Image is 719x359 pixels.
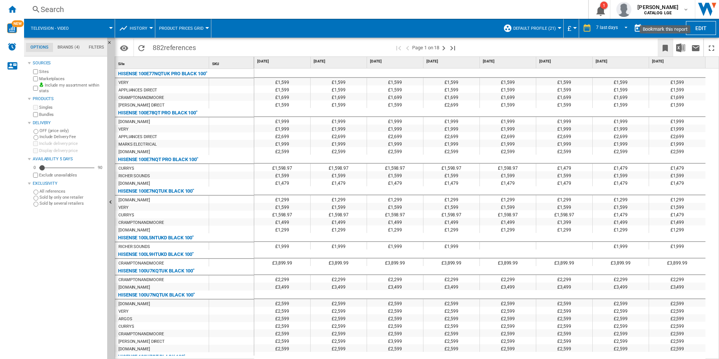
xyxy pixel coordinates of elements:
div: £1,479 [649,179,705,186]
div: £1,999 [480,125,536,132]
div: £1,299 [254,225,310,233]
label: Include Delivery Fee [39,134,104,140]
div: £1,598.97 [423,210,479,218]
div: £1,599 [649,85,705,93]
div: £1,479 [480,179,536,186]
div: £1,599 [593,100,649,108]
div: £1,599 [649,171,705,179]
div: £3,499 [480,283,536,290]
span: [DATE] [483,59,534,64]
img: profile.jpg [616,2,631,17]
div: £1,299 [536,225,592,233]
div: £1,499 [423,218,479,225]
div: [DATE] [425,57,479,66]
div: £2,699 [480,132,536,140]
button: Edit [686,21,716,35]
div: SKU Sort None [211,57,254,68]
div: £1,999 [480,117,536,125]
div: £1,599 [649,203,705,210]
div: £1,599 [254,203,310,210]
div: £1,999 [311,140,367,147]
div: £2,699 [254,132,310,140]
button: Hide [107,38,116,51]
div: £1,499 [649,218,705,225]
div: £1,299 [254,195,310,203]
div: £2,699 [367,132,423,140]
div: £1,599 [311,203,367,210]
button: £ [567,19,575,38]
div: £1,599 [423,85,479,93]
div: £1,299 [649,195,705,203]
div: APPLIANCES DIRECT [118,87,157,94]
div: £1,999 [593,140,649,147]
div: £3,899.99 [423,259,479,266]
div: £2,299 [480,275,536,283]
div: £1,699 [536,93,592,100]
input: Singles [33,105,38,110]
div: £1,599 [480,100,536,108]
div: Sources [33,60,104,66]
input: Display delivery price [33,173,38,178]
div: £1,699 [593,93,649,100]
div: £1,599 [254,78,310,85]
div: Product prices grid [159,19,207,38]
div: £1,499 [367,218,423,225]
img: alerts-logo.svg [8,42,17,51]
div: RICHER SOUNDS [118,172,150,180]
div: [DOMAIN_NAME] [118,227,150,234]
div: £1,299 [311,195,367,203]
div: RICHER SOUNDS [118,243,150,251]
div: £1,999 [254,125,310,132]
div: [DOMAIN_NAME] [118,118,150,126]
div: £2,599 [593,147,649,155]
div: £1,999 [593,125,649,132]
div: [DATE] [256,57,310,66]
div: £1,699 [311,93,367,100]
label: Sold by only one retailer [39,195,104,200]
div: £2,599 [480,147,536,155]
div: Sort None [117,57,209,68]
div: [DATE] [481,57,536,66]
div: £1,999 [367,125,423,132]
div: £3,899.99 [367,259,423,266]
div: £1,299 [480,195,536,203]
img: mysite-bg-18x18.png [39,82,44,87]
span: Product prices grid [159,26,203,31]
button: Default profile (21) [513,19,560,38]
div: APPLIANCES DIRECT [118,133,157,141]
div: £1,479 [593,179,649,186]
div: £1,599 [423,171,479,179]
input: Include my assortment within stats [33,84,38,93]
div: £1,599 [480,171,536,179]
div: [DATE] [538,57,592,66]
div: £1,499 [480,218,536,225]
button: Bookmark this report [658,39,673,56]
md-tab-item: Filters [84,43,109,52]
span: Television - video [31,26,69,31]
div: £1,599 [254,85,310,93]
label: Display delivery price [39,148,104,154]
div: £2,299 [593,275,649,283]
span: [DATE] [426,59,478,64]
div: Search [41,4,569,15]
label: Include delivery price [39,141,104,146]
label: All references [39,189,104,194]
div: [DOMAIN_NAME] [118,196,150,204]
div: CURRYS [118,165,134,172]
div: £1,479 [649,210,705,218]
div: £1,499 [593,218,649,225]
div: £1,479 [593,210,649,218]
button: History [130,19,151,38]
div: £1,599 [423,203,479,210]
div: £1,479 [649,164,705,171]
button: >Previous page [403,39,412,56]
input: Display delivery price [33,148,38,153]
label: Bundles [39,112,104,117]
div: £2,599 [536,147,592,155]
div: £1,599 [311,171,367,179]
div: £3,899.99 [593,259,649,266]
div: £1,599 [536,100,592,108]
div: £3,499 [423,283,479,290]
img: wise-card.svg [7,23,17,33]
